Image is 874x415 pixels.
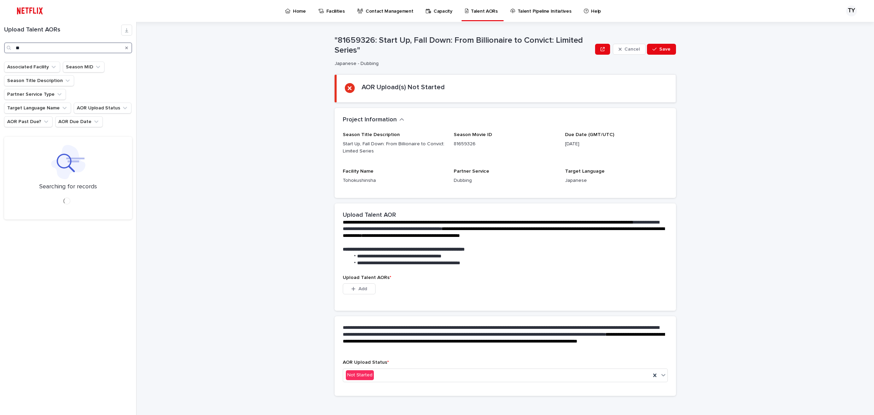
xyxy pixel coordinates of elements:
button: Season Title Description [4,75,74,86]
p: Searching for records [39,183,97,191]
button: Cancel [613,44,646,55]
button: AOR Past Due? [4,116,53,127]
p: Tohokushinsha [343,177,446,184]
p: Dubbing [454,177,556,184]
button: Associated Facility [4,62,60,72]
p: Japanese [565,177,668,184]
p: 81659326 [454,140,556,148]
p: Japanese - Dubbing [335,61,590,67]
span: AOR Upload Status [343,360,389,365]
button: Target Language Name [4,103,71,113]
span: Upload Talent AORs [343,275,391,280]
span: Cancel [624,47,640,52]
h2: AOR Upload(s) Not Started [362,83,445,91]
div: TY [846,5,857,16]
span: Facility Name [343,169,373,174]
h2: Upload Talent AOR [343,212,396,219]
p: Start Up, Fall Down: From Billionaire to Convict: Limited Series [343,140,446,155]
h2: Project Information [343,116,397,124]
span: Season Title Description [343,132,400,137]
button: AOR Due Date [55,116,103,127]
p: "81659326: Start Up, Fall Down: From Billionaire to Convict: Limited Series" [335,36,592,55]
div: Not Started [346,370,374,380]
input: Search [4,42,132,53]
h1: Upload Talent AORs [4,26,121,34]
button: AOR Upload Status [74,103,131,113]
span: Target Language [565,169,605,174]
span: Add [358,286,367,291]
button: Partner Service Type [4,89,66,100]
button: Project Information [343,116,404,124]
span: Season Movie ID [454,132,492,137]
span: Save [659,47,671,52]
button: Save [647,44,676,55]
span: Due Date (GMT/UTC) [565,132,614,137]
span: Partner Service [454,169,489,174]
button: Add [343,283,376,294]
img: ifQbXi3ZQGMSEF7WDB7W [14,4,46,18]
p: [DATE] [565,140,668,148]
button: Season MID [63,62,104,72]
